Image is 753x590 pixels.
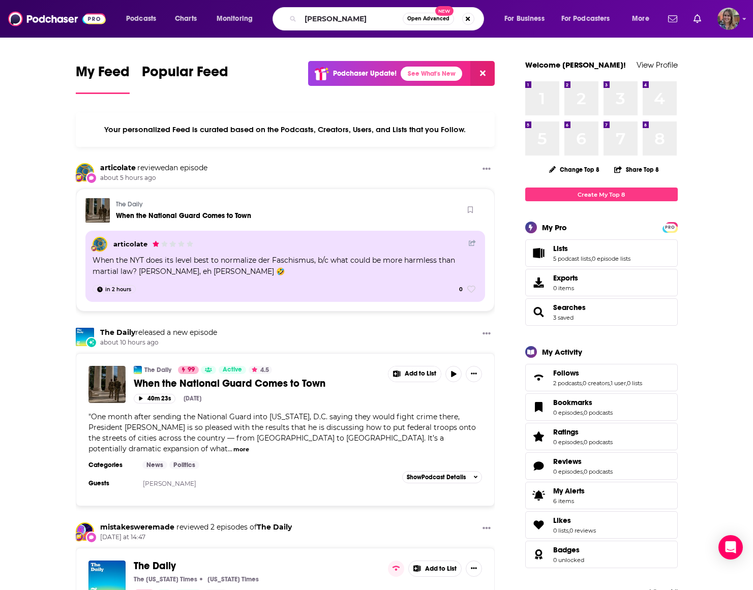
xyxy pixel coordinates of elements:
button: Show More Button [478,522,495,535]
span: " [88,412,476,453]
a: 5 podcast lists [553,255,591,262]
a: 0 episodes [553,409,583,416]
span: 0 items [553,285,578,292]
span: Add to List [405,370,436,378]
span: ... [228,444,232,453]
span: , [591,255,592,262]
a: Show notifications dropdown [664,10,681,27]
a: 99 [178,366,199,374]
span: Badges [553,545,580,554]
a: Active [219,366,246,374]
button: Change Top 8 [543,163,606,176]
button: open menu [497,11,557,27]
img: mistakesweremade [77,523,93,540]
span: For Podcasters [561,12,610,26]
span: , [583,439,584,446]
img: The Daily [76,328,94,346]
a: Politics [169,461,199,469]
a: 0 unlocked [553,556,584,564]
button: Show More Button [388,366,441,382]
div: Your personalized Feed is curated based on the Podcasts, Creators, Users, and Lists that you Follow. [76,112,495,147]
button: open menu [209,11,266,27]
a: 0 reviews [569,527,596,534]
span: 99 [188,365,195,375]
span: , [626,380,627,387]
span: Ratings [553,427,579,437]
a: Likes [529,518,549,532]
a: The Daily [100,328,135,337]
span: Follows [553,368,579,378]
span: Lists [525,239,678,267]
div: My Pro [542,223,567,232]
a: Follows [529,370,549,385]
a: [PERSON_NAME] [143,480,196,487]
span: My Feed [76,63,130,86]
span: Open Advanced [407,16,449,21]
button: Add to List [408,561,462,577]
a: The Daily [134,561,176,572]
span: reviewed [137,163,169,172]
span: Exports [553,273,578,283]
span: Reviews [553,457,582,466]
a: 3 saved [553,314,574,321]
button: Show profile menu [717,8,740,30]
div: New Episode [86,337,97,348]
h3: Guests [88,479,134,487]
a: Likes [553,516,596,525]
a: articolate [77,164,93,180]
h3: released a new episode [100,328,217,337]
span: Charts [175,12,197,26]
span: Monitoring [217,12,253,26]
span: Bookmarks [553,398,592,407]
a: articolate [100,163,136,172]
a: Exports [525,269,678,296]
a: News [142,461,167,469]
h3: Categories [88,461,134,469]
button: more [233,445,249,454]
span: My Alerts [553,486,585,495]
a: articolate [113,240,147,248]
span: Show Podcast Details [407,474,466,481]
a: Ratings [529,429,549,444]
span: My Alerts [529,488,549,503]
a: Ratings [553,427,613,437]
div: articolate's Rating: 1 out of 5 [152,238,194,250]
button: Share Top 8 [614,160,659,179]
div: New Review [86,532,97,543]
a: Reviews [553,457,613,466]
a: Podchaser - Follow, Share and Rate Podcasts [8,9,106,28]
a: The Daily [116,200,142,208]
span: Lists [553,244,568,253]
button: open menu [119,11,169,27]
a: 0 episodes [553,439,583,446]
a: Charts [168,11,203,27]
span: , [568,527,569,534]
a: Create My Top 8 [525,188,678,201]
span: , [582,380,583,387]
span: The Daily [134,560,176,572]
a: 0 episode lists [592,255,630,262]
span: Likes [553,516,571,525]
a: Lists [529,246,549,260]
button: 40m 23s [134,394,175,403]
a: Bookmarks [553,398,613,407]
button: Show More Button [466,366,482,382]
a: Reviews [529,459,549,473]
a: Badges [553,545,584,554]
span: Ratings [525,423,678,450]
span: Likes [525,511,678,539]
span: Podcasts [126,12,156,26]
a: Share Button [469,239,476,247]
span: reviewed 2 episodes [176,522,248,532]
a: 0 podcasts [584,409,613,416]
span: Searches [553,303,586,312]
button: open menu [625,11,662,27]
span: Logged in as annatolios [717,8,740,30]
span: in 2 hours [105,285,131,295]
img: The Daily [134,366,142,374]
button: Show More Button [478,328,495,340]
a: New York Times[US_STATE] Times [205,575,259,583]
a: 0 podcasts [584,439,613,446]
